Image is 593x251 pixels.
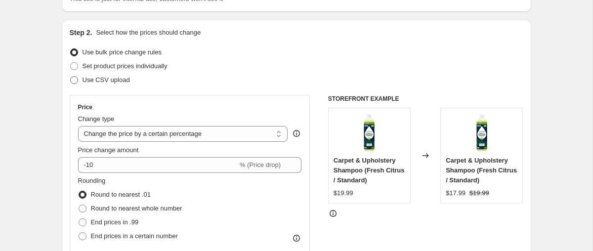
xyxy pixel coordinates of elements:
[78,103,92,111] h3: Price
[446,157,517,184] span: Carpet & Upholstery Shampoo (Fresh Citrus / Standard)
[292,128,301,138] div: help
[91,205,182,212] span: Round to nearest whole number
[469,188,489,198] strike: $19.99
[83,48,162,56] span: Use bulk price change rules
[240,161,281,168] span: % (Price drop)
[334,188,353,198] div: $19.99
[83,62,168,70] span: Set product prices individually
[334,157,405,184] span: Carpet & Upholstery Shampoo (Fresh Citrus / Standard)
[91,191,151,198] span: Round to nearest .01
[78,157,238,173] input: -15
[91,232,178,240] span: End prices in a certain number
[462,113,502,153] img: PCS25_Main_80x.webp
[91,218,139,226] span: End prices in .99
[349,113,389,153] img: PCS25_Main_80x.webp
[78,146,139,154] span: Price change amount
[78,115,115,123] span: Change type
[70,28,92,38] h2: Step 2.
[78,177,106,184] span: Rounding
[328,95,523,103] h6: STOREFRONT EXAMPLE
[83,76,130,84] span: Use CSV upload
[96,28,201,38] p: Select how the prices should change
[446,188,466,198] div: $17.99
